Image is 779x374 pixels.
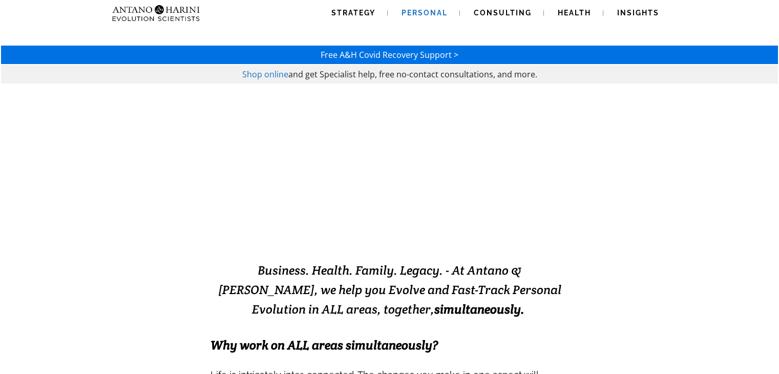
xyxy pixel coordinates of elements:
b: simultaneously. [434,301,524,317]
span: Insights [617,9,659,17]
span: and get Specialist help, free no-contact consultations, and more. [288,69,537,80]
strong: EXCELLENCE [375,214,512,239]
span: Strategy [331,9,375,17]
span: Business. Health. Family. Legacy. - At Antano & [PERSON_NAME], we help you Evolve and Fast-Track ... [218,262,561,317]
a: Free A&H Covid Recovery Support > [321,49,458,60]
span: Consulting [474,9,532,17]
span: Personal [402,9,448,17]
a: Shop online [242,69,288,80]
strong: EVOLVING [267,214,375,239]
span: Why work on ALL areas simultaneously? [210,337,438,353]
span: Health [558,9,591,17]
